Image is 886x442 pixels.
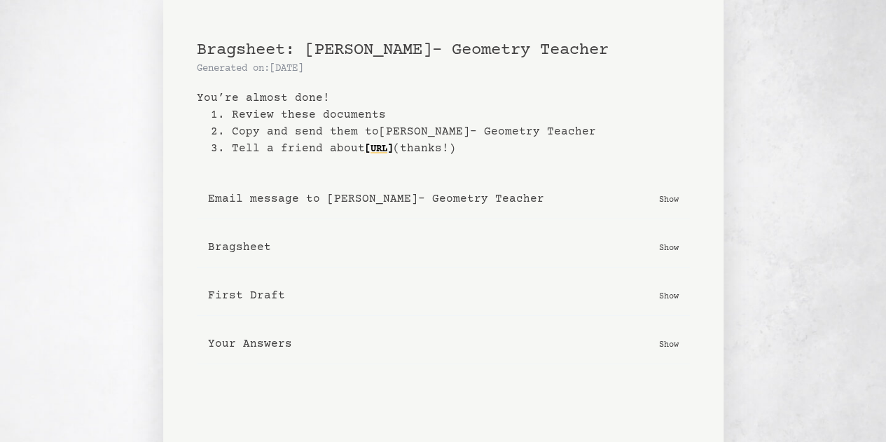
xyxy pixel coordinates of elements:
[208,239,271,256] b: Bragsheet
[197,276,690,316] button: First Draft Show
[659,240,679,254] p: Show
[211,106,690,123] li: 1. Review these documents
[208,287,285,304] b: First Draft
[659,337,679,351] p: Show
[365,138,393,160] a: [URL]
[659,289,679,303] p: Show
[197,324,690,364] button: Your Answers Show
[197,90,690,106] b: You’re almost done!
[197,228,690,268] button: Bragsheet Show
[208,191,544,207] b: Email message to [PERSON_NAME]- Geometry Teacher
[197,41,609,60] span: Bragsheet: [PERSON_NAME]- Geometry Teacher
[197,62,690,76] p: Generated on: [DATE]
[659,192,679,206] p: Show
[211,123,690,140] li: 2. Copy and send them to [PERSON_NAME]- Geometry Teacher
[208,336,292,352] b: Your Answers
[211,140,690,157] li: 3. Tell a friend about (thanks!)
[197,179,690,219] button: Email message to [PERSON_NAME]- Geometry Teacher Show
